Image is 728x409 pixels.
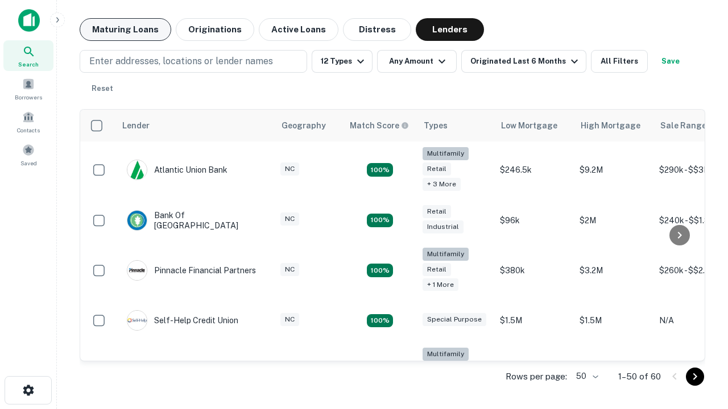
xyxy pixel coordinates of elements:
iframe: Chat Widget [671,318,728,373]
div: Atlantic Union Bank [127,160,227,180]
td: $380k [494,242,574,299]
button: Originations [176,18,254,41]
td: $1.5M [574,299,653,342]
div: Multifamily [423,248,469,261]
div: NC [280,263,299,276]
div: Retail [423,263,451,276]
td: $3.2M [574,342,653,399]
button: All Filters [591,50,648,73]
p: Enter addresses, locations or lender names [89,55,273,68]
td: $1.5M [494,299,574,342]
button: Enter addresses, locations or lender names [80,50,307,73]
div: Retail [423,205,451,218]
div: Matching Properties: 15, hasApolloMatch: undefined [367,214,393,227]
div: Special Purpose [423,313,486,326]
div: NC [280,162,299,176]
button: 12 Types [312,50,373,73]
span: Contacts [17,126,40,135]
div: + 1 more [423,278,458,291]
div: NC [280,212,299,226]
button: Originated Last 6 Months [461,50,586,73]
a: Saved [3,139,53,170]
th: Capitalize uses an advanced AI algorithm to match your search with the best lender. The match sco... [343,110,417,141]
div: Capitalize uses an advanced AI algorithm to match your search with the best lender. The match sco... [350,119,409,132]
div: Multifamily [423,147,469,160]
button: Distress [343,18,411,41]
button: Lenders [416,18,484,41]
div: Matching Properties: 10, hasApolloMatch: undefined [367,163,393,177]
div: High Mortgage [581,119,640,132]
div: Geography [282,119,326,132]
img: picture [127,211,147,230]
td: $9.2M [574,141,653,199]
div: 50 [572,368,600,385]
th: Types [417,110,494,141]
td: $246k [494,342,574,399]
div: The Fidelity Bank [127,361,219,381]
button: Active Loans [259,18,338,41]
button: Save your search to get updates of matches that match your search criteria. [652,50,689,73]
th: Geography [275,110,343,141]
div: Types [424,119,448,132]
a: Borrowers [3,73,53,104]
div: Matching Properties: 11, hasApolloMatch: undefined [367,314,393,328]
img: picture [127,160,147,180]
a: Search [3,40,53,71]
img: picture [127,261,147,280]
div: Industrial [423,220,464,233]
div: Self-help Credit Union [127,310,238,331]
td: $2M [574,199,653,242]
img: capitalize-icon.png [18,9,40,32]
span: Borrowers [15,93,42,102]
div: + 3 more [423,178,461,191]
button: Go to next page [686,368,704,386]
div: Sale Range [660,119,706,132]
img: picture [127,311,147,330]
th: Lender [115,110,275,141]
th: Low Mortgage [494,110,574,141]
div: Multifamily [423,348,469,361]
div: Matching Properties: 18, hasApolloMatch: undefined [367,264,393,277]
th: High Mortgage [574,110,653,141]
div: Retail [423,162,451,176]
td: $3.2M [574,242,653,299]
button: Maturing Loans [80,18,171,41]
td: $246.5k [494,141,574,199]
p: Rows per page: [506,370,567,383]
p: 1–50 of 60 [618,370,661,383]
div: Low Mortgage [501,119,557,132]
button: Any Amount [377,50,457,73]
a: Contacts [3,106,53,137]
div: NC [280,313,299,326]
button: Reset [84,77,121,100]
td: $96k [494,199,574,242]
h6: Match Score [350,119,407,132]
div: Bank Of [GEOGRAPHIC_DATA] [127,210,263,231]
span: Saved [20,158,37,168]
div: Pinnacle Financial Partners [127,260,256,281]
div: Lender [122,119,150,132]
div: Originated Last 6 Months [470,55,581,68]
span: Search [18,60,39,69]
